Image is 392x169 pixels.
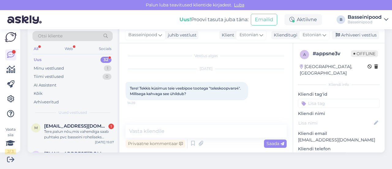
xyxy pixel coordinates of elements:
div: Arhiveeri vestlus [332,31,379,39]
div: Kliendi info [298,82,380,87]
div: 1 [108,124,114,129]
div: Vaata siia [5,127,16,154]
div: Uus [34,57,42,63]
div: juhib vestlust [165,32,197,38]
b: Uus! [179,17,191,22]
div: 1 [104,65,111,71]
div: Tiimi vestlused [34,74,64,80]
input: Lisa tag [298,99,380,108]
div: [DATE] [126,66,287,71]
p: Kliendi tag'id [298,91,380,98]
div: # appsne3v [313,50,351,57]
div: Kõik [34,90,43,97]
span: 14:20 [127,101,150,105]
div: Arhiveeritud [34,99,59,105]
span: Estonian [303,32,321,38]
p: Kliendi nimi [298,110,380,117]
img: Askly Logo [5,32,17,42]
p: Kliendi telefon [298,146,380,152]
div: Tere,palun nõu,mis vahendiga saab puhtaks pvc basseini roheliseks tõmbunud põhja(suvelõpus jäi ho... [44,129,114,140]
span: Estonian [239,32,258,38]
div: 32 [100,57,111,63]
button: Emailid [251,14,277,25]
span: m [34,125,38,130]
div: Klient [219,32,234,38]
div: Privaatne kommentaar [126,140,185,148]
div: 2 / 3 [5,149,16,154]
div: B [337,15,345,24]
div: Aktiivne [285,14,322,25]
div: Vestlus algas [126,53,287,59]
div: All [32,45,40,53]
span: a [303,52,306,57]
input: Lisa nimi [298,120,373,126]
div: Minu vestlused [34,65,64,71]
span: Otsi kliente [38,33,62,39]
div: AI Assistent [34,82,56,88]
div: Basseinipood [348,20,382,25]
p: Kliendi email [298,130,380,137]
p: [EMAIL_ADDRESS][DOMAIN_NAME] [298,137,380,143]
span: Uued vestlused [58,110,87,115]
div: Socials [98,45,113,53]
a: BasseinipoodBasseinipood [348,15,388,25]
span: merike.maasikas@gmaul.com [44,123,108,129]
div: Web [63,45,74,53]
span: marekvaasa@gmail.com [44,151,108,156]
div: Basseinipood [348,15,382,20]
div: [DATE] 15:07 [95,140,114,144]
span: Basseinipood [128,32,157,38]
span: Saada [266,141,284,146]
div: Küsi telefoninumbrit [298,152,347,160]
span: Luba [232,2,246,8]
div: Proovi tasuta juba täna: [179,16,248,23]
div: [GEOGRAPHIC_DATA], [GEOGRAPHIC_DATA] [300,63,367,76]
span: Tere! Tekkis küsimus teie veebipoe tootega "teleskoopvars4". Millisega kahvaga see ühildub? [130,86,242,96]
div: Klienditugi [271,32,297,38]
div: 0 [103,74,111,80]
span: Offline [351,50,378,57]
